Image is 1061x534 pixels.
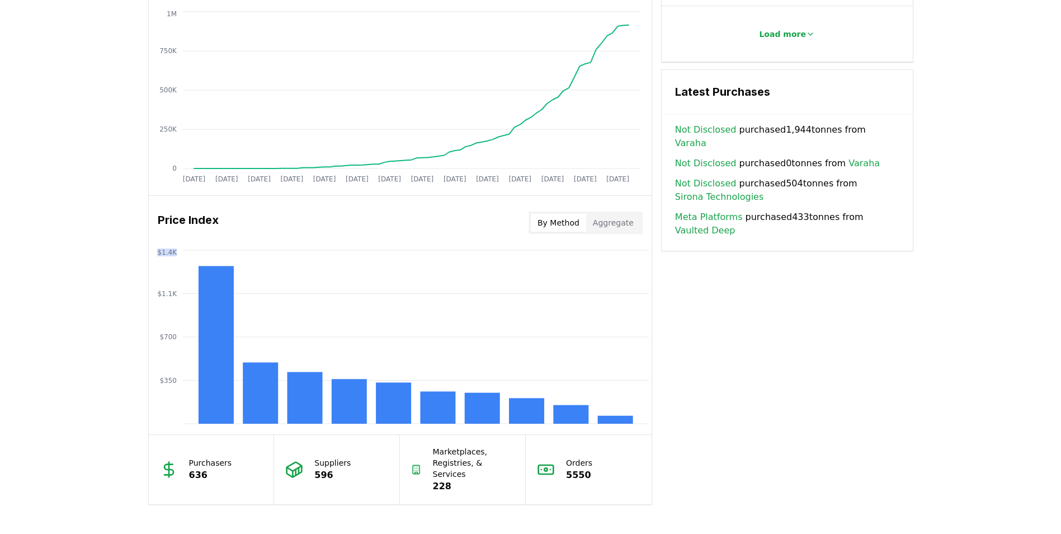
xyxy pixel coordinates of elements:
p: Purchasers [189,457,232,469]
tspan: [DATE] [378,175,401,183]
p: Load more [759,29,806,40]
span: purchased 433 tonnes from [675,210,899,237]
tspan: $1.4K [157,249,177,256]
a: Meta Platforms [675,210,743,224]
tspan: [DATE] [411,175,433,183]
a: Varaha [675,137,706,150]
span: purchased 1,944 tonnes from [675,123,899,150]
tspan: $350 [159,377,177,385]
tspan: [DATE] [508,175,531,183]
tspan: [DATE] [248,175,271,183]
tspan: [DATE] [182,175,205,183]
tspan: [DATE] [541,175,564,183]
tspan: 250K [159,125,177,133]
button: By Method [531,214,586,232]
a: Not Disclosed [675,123,737,137]
p: Orders [566,457,592,469]
a: Not Disclosed [675,157,737,170]
tspan: $700 [159,333,177,341]
p: 596 [314,469,351,482]
tspan: 1M [167,10,177,18]
tspan: [DATE] [574,175,597,183]
h3: Latest Purchases [675,83,899,100]
a: Vaulted Deep [675,224,735,237]
tspan: 750K [159,47,177,55]
tspan: 0 [172,165,177,172]
p: Marketplaces, Registries, & Services [433,446,515,480]
a: Varaha [848,157,880,170]
span: purchased 0 tonnes from [675,157,880,170]
span: purchased 504 tonnes from [675,177,899,204]
tspan: $1.1K [157,290,177,298]
h3: Price Index [158,212,219,234]
p: 636 [189,469,232,482]
button: Load more [750,23,824,45]
tspan: [DATE] [476,175,499,183]
p: 5550 [566,469,592,482]
tspan: [DATE] [346,175,369,183]
p: Suppliers [314,457,351,469]
tspan: [DATE] [280,175,303,183]
tspan: 500K [159,86,177,94]
p: 228 [433,480,515,493]
tspan: [DATE] [313,175,336,183]
a: Sirona Technologies [675,190,763,204]
tspan: [DATE] [443,175,466,183]
tspan: [DATE] [215,175,238,183]
a: Not Disclosed [675,177,737,190]
tspan: [DATE] [606,175,629,183]
button: Aggregate [586,214,640,232]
